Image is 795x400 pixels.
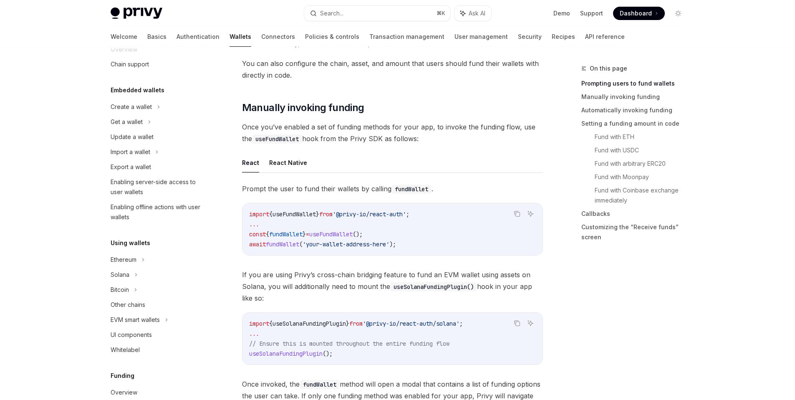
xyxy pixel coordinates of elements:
span: ( [299,241,303,248]
span: Ask AI [469,9,485,18]
div: Enabling server-side access to user wallets [111,177,206,197]
span: 'your-wallet-address-here' [303,241,389,248]
button: Copy the contents from the code block [512,318,522,329]
div: Get a wallet [111,117,143,127]
a: UI components [104,327,211,342]
span: { [269,320,273,327]
span: // Ensure this is mounted throughout the entire funding flow [249,340,449,347]
div: Chain support [111,59,149,69]
button: React [242,153,259,172]
a: Authentication [177,27,220,47]
span: useFundWallet [273,210,316,218]
button: Ask AI [525,318,536,329]
span: from [349,320,363,327]
a: Overview [104,385,211,400]
a: Chain support [104,57,211,72]
span: ; [459,320,463,327]
span: Manually invoking funding [242,101,364,114]
code: fundWallet [391,185,432,194]
a: Customizing the “Receive funds” screen [581,220,692,244]
a: Whitelabel [104,342,211,357]
span: fundWallet [269,230,303,238]
span: fundWallet [266,241,299,248]
a: Transaction management [369,27,444,47]
div: UI components [111,330,152,340]
span: ⌘ K [437,10,445,17]
h5: Embedded wallets [111,85,164,95]
span: ... [249,220,259,228]
button: React Native [269,153,307,172]
div: Update a wallet [111,132,154,142]
span: } [316,210,319,218]
a: Fund with ETH [595,130,692,144]
div: Import a wallet [111,147,150,157]
a: Setting a funding amount in code [581,117,692,130]
a: Fund with Moonpay [595,170,692,184]
span: await [249,241,266,248]
button: Ask AI [454,6,491,21]
div: Bitcoin [111,285,129,295]
a: Connectors [261,27,295,47]
span: ); [389,241,396,248]
span: } [303,230,306,238]
span: useFundWallet [309,230,353,238]
div: EVM smart wallets [111,315,160,325]
a: Support [580,9,603,18]
span: { [266,230,269,238]
a: Policies & controls [305,27,359,47]
span: '@privy-io/react-auth' [333,210,406,218]
a: Callbacks [581,207,692,220]
a: Recipes [552,27,575,47]
h5: Using wallets [111,238,150,248]
a: Basics [147,27,167,47]
div: Overview [111,387,137,397]
button: Copy the contents from the code block [512,208,522,219]
button: Toggle dark mode [671,7,685,20]
button: Ask AI [525,208,536,219]
div: Ethereum [111,255,136,265]
a: Wallets [230,27,251,47]
span: (); [353,230,363,238]
img: light logo [111,8,162,19]
span: import [249,320,269,327]
span: useSolanaFundingPlugin [273,320,346,327]
span: '@privy-io/react-auth/solana' [363,320,459,327]
span: Dashboard [620,9,652,18]
span: ; [406,210,409,218]
code: useFundWallet [252,134,302,144]
a: Enabling server-side access to user wallets [104,175,211,200]
a: Manually invoking funding [581,90,692,104]
a: User management [454,27,508,47]
span: Prompt the user to fund their wallets by calling . [242,183,543,195]
a: Update a wallet [104,129,211,144]
a: Other chains [104,297,211,312]
span: from [319,210,333,218]
div: Other chains [111,300,145,310]
span: ... [249,330,259,337]
span: (); [323,350,333,357]
a: Demo [553,9,570,18]
span: } [346,320,349,327]
span: = [306,230,309,238]
h5: Funding [111,371,134,381]
span: Once you’ve enabled a set of funding methods for your app, to invoke the funding flow, use the ho... [242,121,543,144]
div: Whitelabel [111,345,140,355]
a: Fund with Coinbase exchange immediately [595,184,692,207]
a: API reference [585,27,625,47]
code: useSolanaFundingPlugin() [390,282,477,291]
div: Solana [111,270,129,280]
a: Fund with arbitrary ERC20 [595,157,692,170]
span: const [249,230,266,238]
span: { [269,210,273,218]
div: Enabling offline actions with user wallets [111,202,206,222]
a: Export a wallet [104,159,211,175]
div: Export a wallet [111,162,151,172]
a: Prompting users to fund wallets [581,77,692,90]
span: You can also configure the chain, asset, and amount that users should fund their wallets with dir... [242,58,543,81]
span: import [249,210,269,218]
div: Search... [320,8,343,18]
a: Enabling offline actions with user wallets [104,200,211,225]
span: On this page [590,63,627,73]
a: Security [518,27,542,47]
code: fundWallet [300,380,340,389]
